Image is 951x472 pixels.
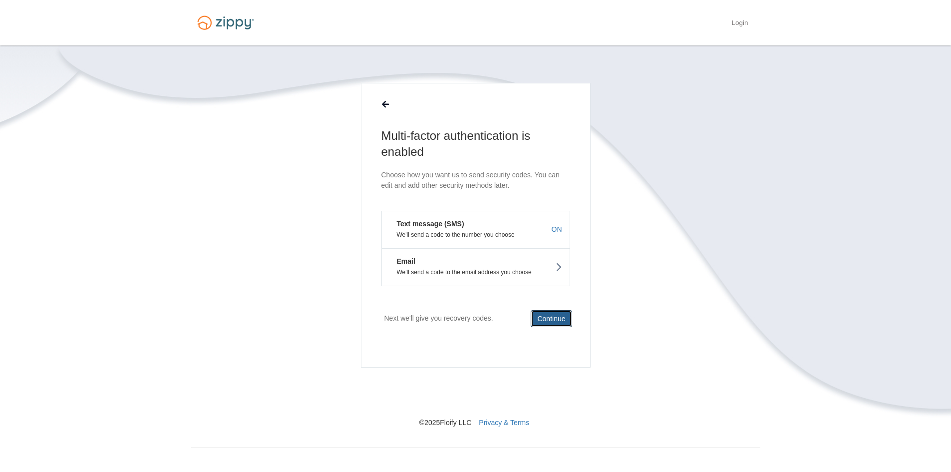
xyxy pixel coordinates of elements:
[731,19,748,29] a: Login
[479,419,529,427] a: Privacy & Terms
[381,211,570,248] button: Text message (SMS)We'll send a code to the number you chooseON
[389,256,415,266] em: Email
[191,11,260,34] img: Logo
[381,248,570,286] button: EmailWe'll send a code to the email address you choose
[552,224,562,234] span: ON
[389,269,562,276] p: We'll send a code to the email address you choose
[191,368,760,428] nav: © 2025 Floify LLC
[381,128,570,160] h1: Multi-factor authentication is enabled
[384,310,493,327] p: Next we'll give you recovery codes.
[381,170,570,191] p: Choose how you want us to send security codes. You can edit and add other security methods later.
[531,310,572,327] button: Continue
[389,231,562,238] p: We'll send a code to the number you choose
[389,219,464,229] em: Text message (SMS)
